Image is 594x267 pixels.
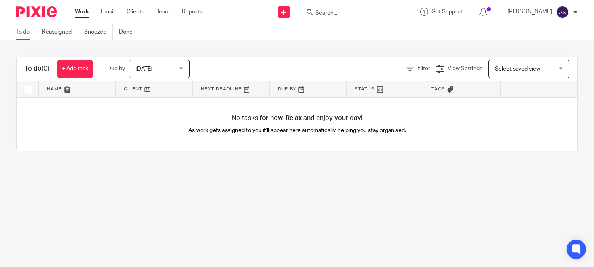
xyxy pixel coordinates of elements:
a: Snoozed [84,24,113,40]
a: Done [119,24,139,40]
input: Search [315,10,387,17]
h1: To do [25,65,49,73]
a: Clients [127,8,144,16]
h4: No tasks for now. Relax and enjoy your day! [17,114,577,122]
a: Email [101,8,114,16]
span: Get Support [431,9,463,15]
span: (0) [42,65,49,72]
a: Reassigned [42,24,78,40]
span: View Settings [448,66,482,71]
a: To do [16,24,36,40]
a: Work [75,8,89,16]
span: Tags [431,87,445,91]
p: [PERSON_NAME] [507,8,552,16]
a: + Add task [57,60,93,78]
p: Due by [107,65,125,73]
img: Pixie [16,6,57,17]
a: Reports [182,8,202,16]
span: Filter [417,66,430,71]
span: Select saved view [495,66,540,72]
p: As work gets assigned to you it'll appear here automatically, helping you stay organised. [157,126,438,135]
img: svg%3E [556,6,569,19]
span: [DATE] [135,66,152,72]
a: Team [156,8,170,16]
